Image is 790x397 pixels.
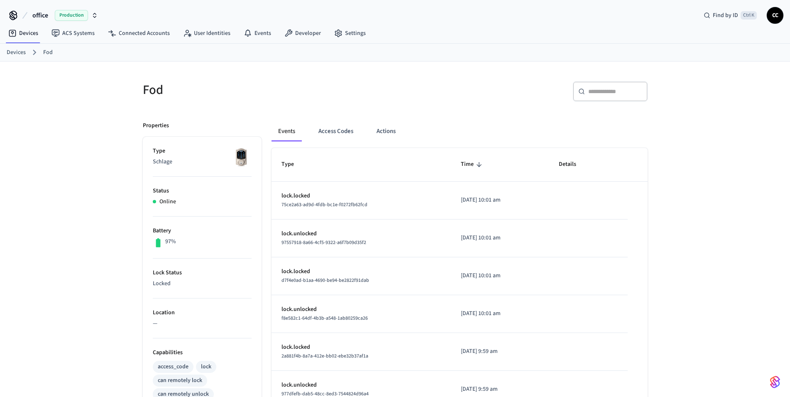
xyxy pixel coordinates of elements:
span: 97557918-8a66-4cf5-9322-a6f7b09d35f2 [281,239,366,246]
p: [DATE] 10:01 am [461,309,539,318]
p: — [153,319,252,328]
a: Devices [2,26,45,41]
p: lock.locked [281,267,441,276]
p: Battery [153,227,252,235]
p: 97% [165,237,176,246]
p: Schlage [153,158,252,166]
a: ACS Systems [45,26,101,41]
p: Locked [153,279,252,288]
a: Connected Accounts [101,26,176,41]
span: Production [55,10,88,21]
a: Settings [328,26,372,41]
p: [DATE] 9:59 am [461,385,539,394]
span: Ctrl K [741,11,757,20]
p: [DATE] 10:01 am [461,196,539,205]
p: [DATE] 10:01 am [461,271,539,280]
span: Type [281,158,305,171]
p: Lock Status [153,269,252,277]
div: ant example [271,121,648,141]
a: Fod [43,48,53,57]
span: Find by ID [713,11,738,20]
img: SeamLogoGradient.69752ec5.svg [770,375,780,389]
button: Access Codes [312,121,360,141]
div: Find by IDCtrl K [697,8,763,23]
span: CC [768,8,783,23]
p: Capabilities [153,348,252,357]
span: office [32,10,48,20]
span: f8e582c1-64df-4b3b-a548-1ab80259ca26 [281,315,368,322]
span: Details [559,158,587,171]
span: 75ce2a63-ad9d-4fdb-bc1e-f0272fb62fcd [281,201,367,208]
p: lock.unlocked [281,305,441,314]
span: 2a881f4b-8a7a-412e-bb02-ebe32b37af1a [281,353,368,360]
img: Schlage Sense Smart Deadbolt with Camelot Trim, Front [231,147,252,168]
p: Properties [143,121,169,130]
p: Location [153,308,252,317]
div: can remotely lock [158,376,202,385]
p: [DATE] 9:59 am [461,347,539,356]
h5: Fod [143,81,390,99]
span: d7f4e0ad-b1aa-4690-be94-be2822f91dab [281,277,369,284]
div: lock [201,362,211,371]
a: Developer [278,26,328,41]
button: Events [271,121,302,141]
button: Actions [370,121,402,141]
p: lock.unlocked [281,229,441,238]
button: CC [767,7,783,24]
p: [DATE] 10:01 am [461,234,539,242]
p: Status [153,187,252,195]
a: Events [237,26,278,41]
span: Time [461,158,484,171]
p: Online [159,197,176,206]
p: Type [153,147,252,155]
p: lock.locked [281,192,441,200]
a: Devices [7,48,26,57]
a: User Identities [176,26,237,41]
p: lock.locked [281,343,441,352]
p: lock.unlocked [281,381,441,390]
div: access_code [158,362,188,371]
